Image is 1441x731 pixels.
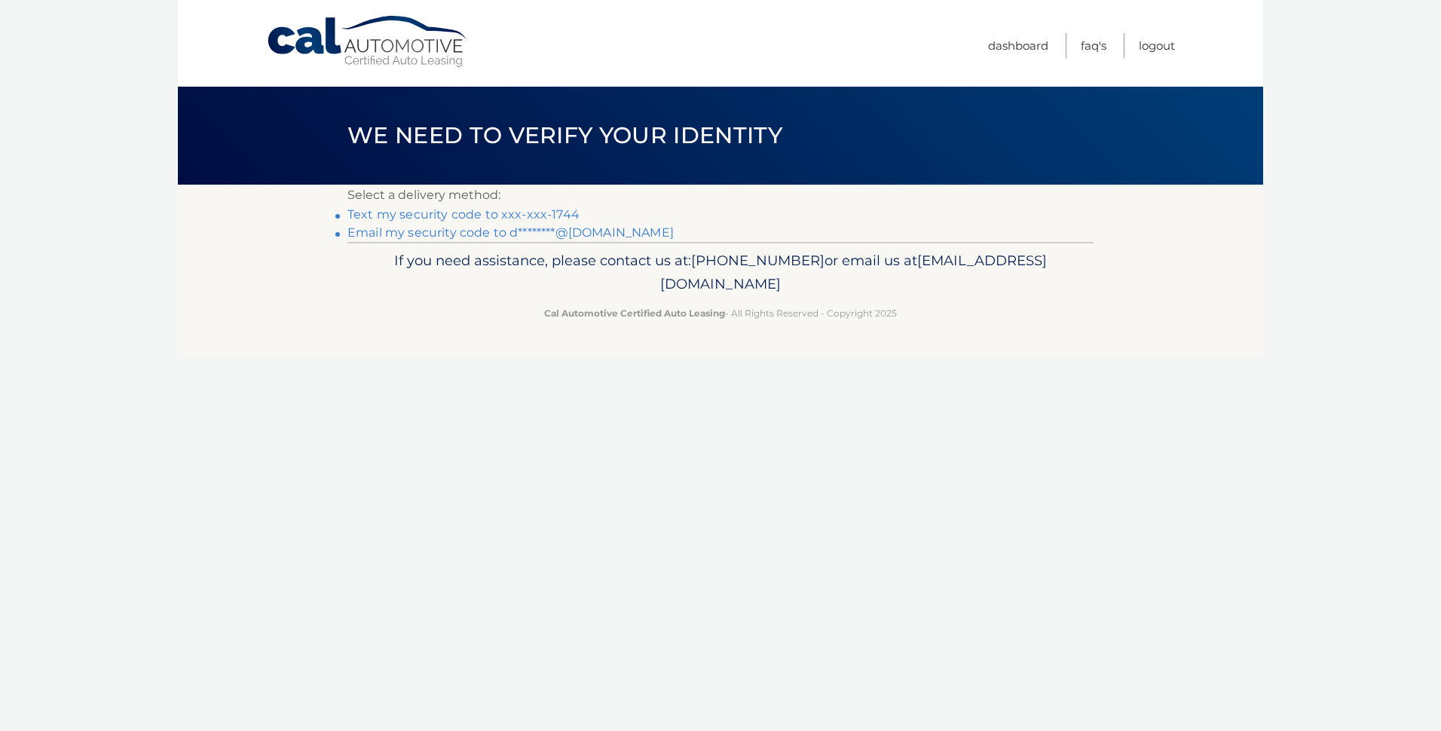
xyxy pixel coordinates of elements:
[347,207,580,222] a: Text my security code to xxx-xxx-1744
[1081,33,1106,58] a: FAQ's
[691,252,825,269] span: [PHONE_NUMBER]
[988,33,1048,58] a: Dashboard
[357,305,1084,321] p: - All Rights Reserved - Copyright 2025
[347,225,674,240] a: Email my security code to d********@[DOMAIN_NAME]
[544,307,725,319] strong: Cal Automotive Certified Auto Leasing
[347,121,782,149] span: We need to verify your identity
[266,15,470,69] a: Cal Automotive
[357,249,1084,297] p: If you need assistance, please contact us at: or email us at
[1139,33,1175,58] a: Logout
[347,185,1094,206] p: Select a delivery method:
